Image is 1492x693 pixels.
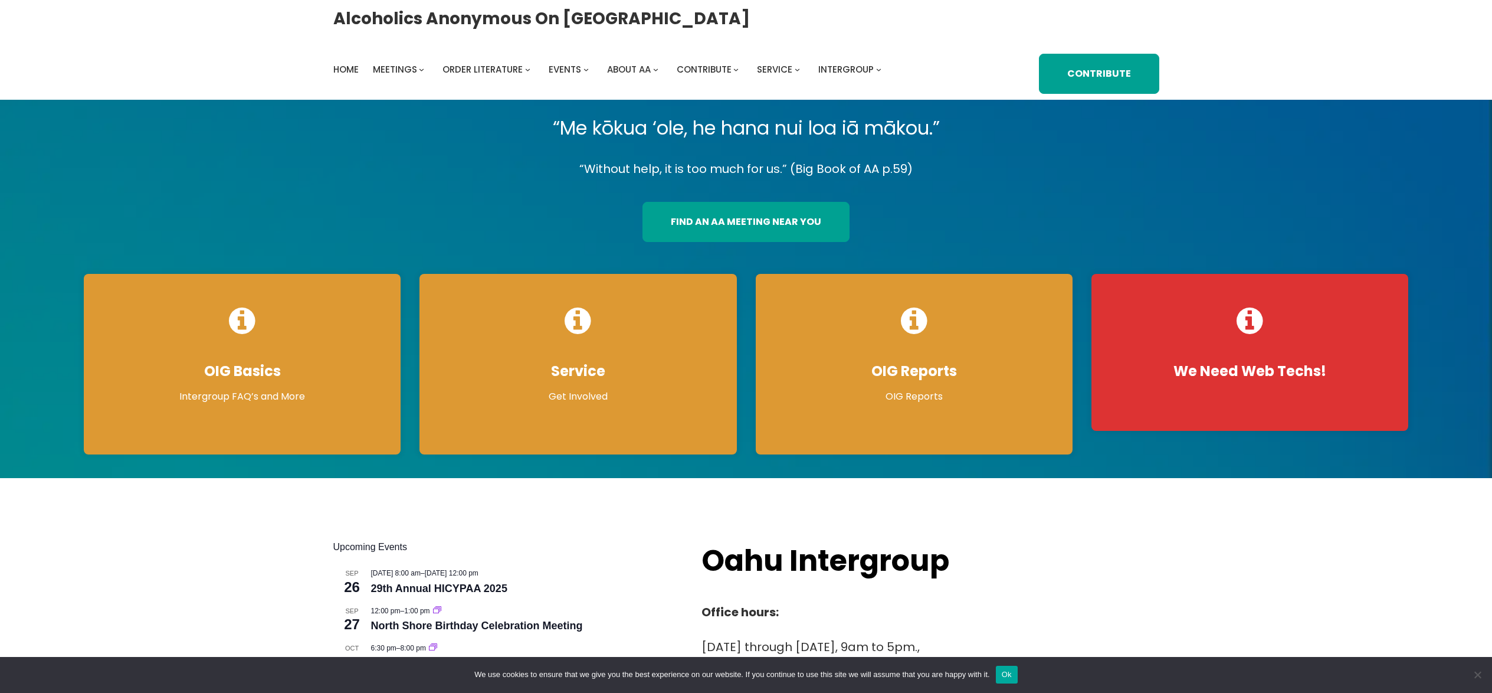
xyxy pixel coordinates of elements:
[733,67,739,72] button: Contribute submenu
[425,569,478,577] span: [DATE] 12:00 pm
[653,67,658,72] button: About AA submenu
[371,569,478,577] time: –
[371,620,583,632] a: North Shore Birthday Celebration Meeting
[795,67,800,72] button: Service submenu
[333,614,371,635] span: 27
[333,643,371,653] span: Oct
[419,67,424,72] button: Meetings submenu
[371,569,421,577] span: [DATE] 8:00 am
[96,390,389,404] p: Intergroup FAQ’s and More
[431,390,724,404] p: Get Involved
[818,63,874,76] span: Intergroup
[333,4,750,33] a: Alcoholics Anonymous on [GEOGRAPHIC_DATA]
[333,61,359,78] a: Home
[768,390,1061,404] p: OIG Reports
[333,540,678,554] h2: Upcoming Events
[401,644,426,652] span: 8:00 pm
[431,362,724,380] h4: Service
[818,61,874,78] a: Intergroup
[371,644,428,652] time: –
[757,63,792,76] span: Service
[1471,669,1483,681] span: No
[333,652,371,672] span: 8
[583,67,589,72] button: Events submenu
[677,63,732,76] span: Contribute
[404,607,429,615] span: 1:00 pm
[371,644,396,652] span: 6:30 pm
[474,669,989,681] span: We use cookies to ensure that we give you the best experience on our website. If you continue to ...
[549,63,581,76] span: Events
[373,63,417,76] span: Meetings
[607,61,651,78] a: About AA
[1103,362,1396,380] h4: We Need Web Techs!
[371,607,432,615] time: –
[757,61,792,78] a: Service
[442,63,523,76] span: Order Literature
[1039,54,1159,94] a: Contribute
[371,583,507,595] a: 29th Annual HICYPAA 2025
[74,112,1417,145] p: “Me kōkua ‘ole, he hana nui loa iā mākou.”
[96,362,389,380] h4: OIG Basics
[607,63,651,76] span: About AA
[333,606,371,616] span: Sep
[333,568,371,578] span: Sep
[642,202,850,242] a: find an aa meeting near you
[373,61,417,78] a: Meetings
[74,159,1417,179] p: “Without help, it is too much for us.” (Big Book of AA p.59)
[333,61,886,78] nav: Intergroup
[876,67,881,72] button: Intergroup submenu
[677,61,732,78] a: Contribute
[429,644,437,652] a: Event series: Oahu Intergroup Business Meeting
[701,540,986,581] h2: Oahu Intergroup
[371,607,401,615] span: 12:00 pm
[996,666,1018,684] button: Ok
[701,604,779,620] strong: Office hours:
[433,607,441,615] a: Event series: North Shore Birthday Celebration Meeting
[768,362,1061,380] h4: OIG Reports
[333,577,371,597] span: 26
[333,63,359,76] span: Home
[525,67,530,72] button: Order Literature submenu
[549,61,581,78] a: Events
